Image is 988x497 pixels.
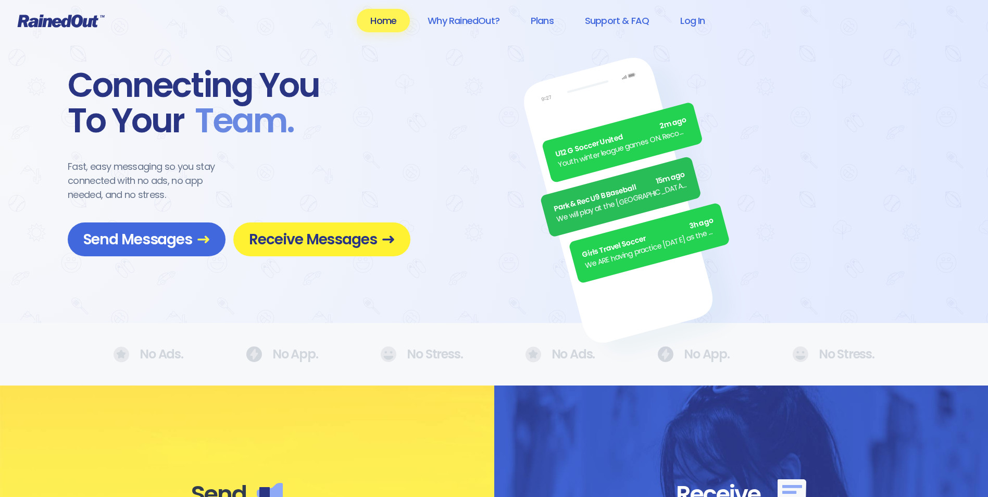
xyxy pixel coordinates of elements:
[249,230,395,249] span: Receive Messages
[557,125,691,171] div: Youth winter league games ON. Recommend running shoes/sneakers for players as option for footwear.
[554,115,688,160] div: U12 G Soccer United
[68,159,234,202] div: Fast, easy messaging so you stay connected with no ads, no app needed, and no stress.
[526,346,595,363] div: No Ads.
[246,346,318,362] div: No App.
[555,179,689,225] div: We will play at the [GEOGRAPHIC_DATA]. Wear white, be at the field by 5pm.
[68,68,410,139] div: Connecting You To Your
[659,115,688,132] span: 2m ago
[792,346,874,362] div: No Stress.
[184,103,294,139] span: Team .
[517,9,567,32] a: Plans
[233,222,410,256] a: Receive Messages
[571,9,662,32] a: Support & FAQ
[414,9,513,32] a: Why RainedOut?
[114,346,183,363] div: No Ads.
[526,346,541,363] img: No Ads.
[246,346,262,362] img: No Ads.
[380,346,462,362] div: No Stress.
[688,215,715,232] span: 3h ago
[83,230,210,249] span: Send Messages
[657,346,730,362] div: No App.
[581,215,715,261] div: Girls Travel Soccer
[357,9,410,32] a: Home
[655,169,686,187] span: 15m ago
[380,346,396,362] img: No Ads.
[657,346,673,362] img: No Ads.
[114,346,129,363] img: No Ads.
[68,222,226,256] a: Send Messages
[584,226,718,271] div: We ARE having practice [DATE] as the sun is finally out.
[553,169,686,215] div: Park & Rec U9 B Baseball
[667,9,718,32] a: Log In
[792,346,808,362] img: No Ads.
